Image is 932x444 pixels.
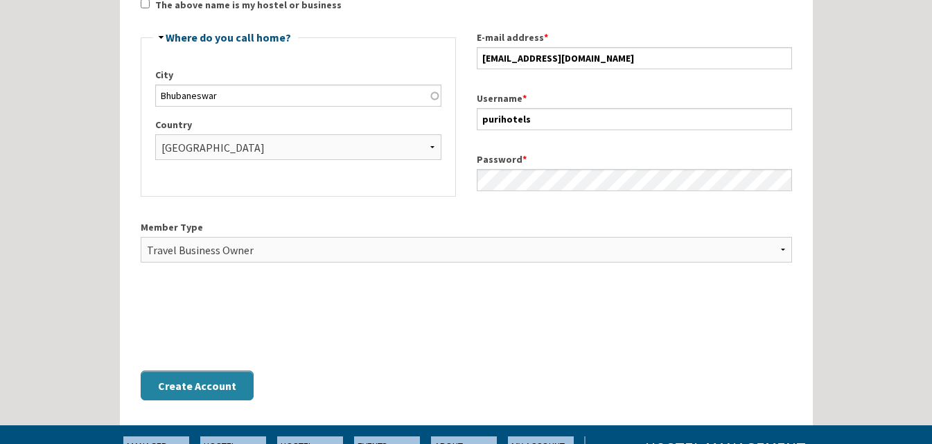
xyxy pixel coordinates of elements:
a: Where do you call home? [166,30,291,44]
label: E-mail address [477,30,792,45]
label: Username [477,91,792,106]
span: This field is required. [522,92,527,105]
span: This field is required. [522,153,527,166]
button: Create Account [141,371,254,400]
label: Member Type [141,220,792,235]
label: City [155,68,441,82]
label: Country [155,118,441,132]
span: This field is required. [544,31,548,44]
iframe: reCAPTCHA [141,295,351,349]
label: Password [477,152,792,167]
